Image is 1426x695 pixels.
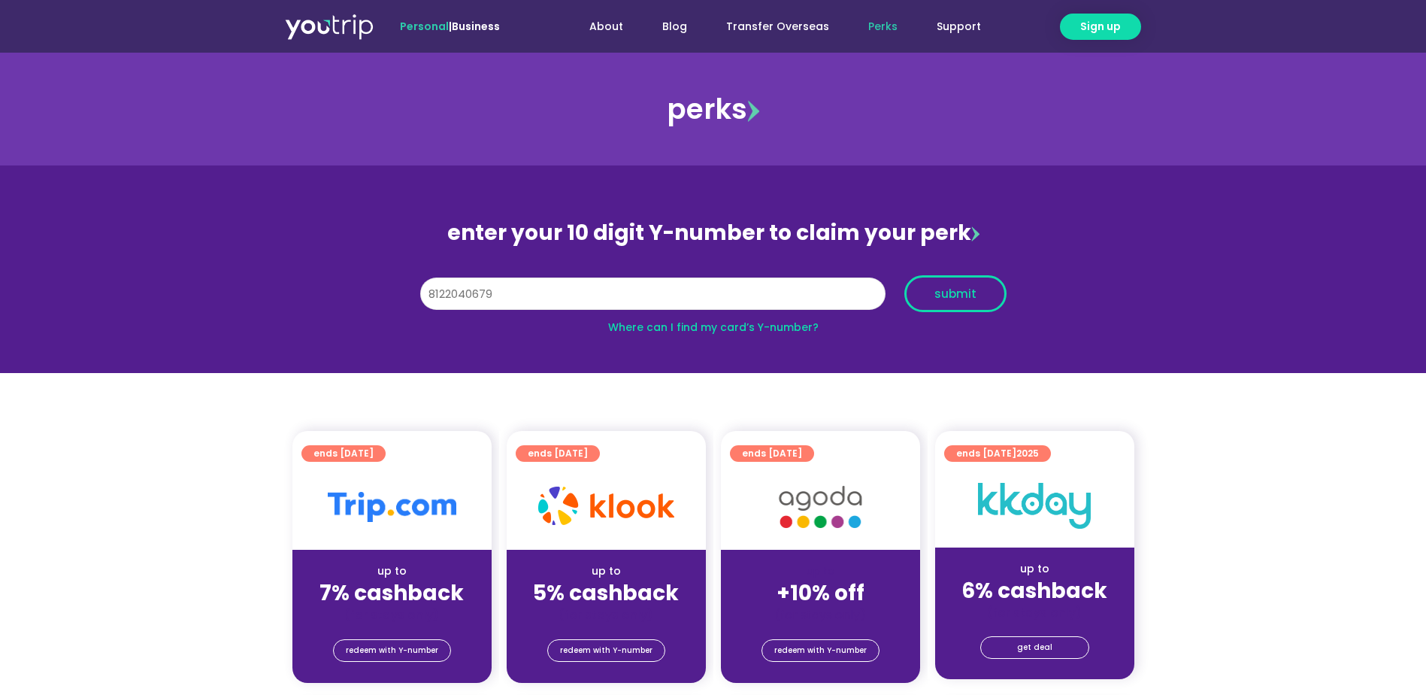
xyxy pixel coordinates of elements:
[519,563,694,579] div: up to
[980,636,1089,659] a: get deal
[643,13,707,41] a: Blog
[319,578,464,608] strong: 7% cashback
[540,13,1001,41] nav: Menu
[608,320,819,335] a: Where can I find my card’s Y-number?
[516,445,600,462] a: ends [DATE]
[947,561,1122,577] div: up to
[849,13,917,41] a: Perks
[1060,14,1141,40] a: Sign up
[528,445,588,462] span: ends [DATE]
[333,639,451,662] a: redeem with Y-number
[730,445,814,462] a: ends [DATE]
[777,578,864,608] strong: +10% off
[904,275,1007,312] button: submit
[761,639,880,662] a: redeem with Y-number
[420,275,1007,323] form: Y Number
[304,607,480,623] div: (for stays only)
[707,13,849,41] a: Transfer Overseas
[1016,447,1039,460] span: 2025
[956,445,1039,462] span: ends [DATE]
[1017,637,1052,658] span: get deal
[1080,19,1121,35] span: Sign up
[519,607,694,623] div: (for stays only)
[961,576,1107,605] strong: 6% cashback
[944,445,1051,462] a: ends [DATE]2025
[420,278,886,311] input: 10 digit Y-number (e.g. 8123456789)
[313,445,374,462] span: ends [DATE]
[570,13,643,41] a: About
[917,13,1001,41] a: Support
[560,640,652,661] span: redeem with Y-number
[304,563,480,579] div: up to
[547,639,665,662] a: redeem with Y-number
[934,288,976,299] span: submit
[452,19,500,34] a: Business
[733,607,908,623] div: (for stays only)
[301,445,386,462] a: ends [DATE]
[346,640,438,661] span: redeem with Y-number
[400,19,500,34] span: |
[400,19,449,34] span: Personal
[533,578,679,608] strong: 5% cashback
[742,445,802,462] span: ends [DATE]
[807,563,834,578] span: up to
[947,605,1122,621] div: (for stays only)
[413,214,1014,253] div: enter your 10 digit Y-number to claim your perk
[774,640,867,661] span: redeem with Y-number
